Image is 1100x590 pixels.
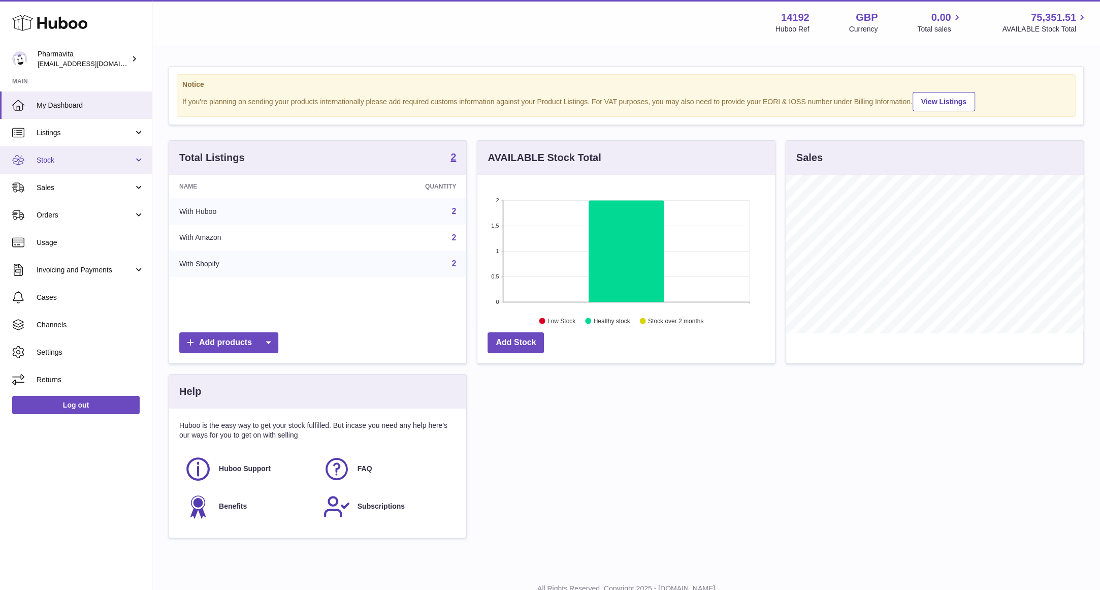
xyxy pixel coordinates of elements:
span: Invoicing and Payments [37,265,134,275]
span: Orders [37,210,134,220]
text: Healthy stock [594,318,631,325]
a: 0.00 Total sales [917,11,962,34]
a: 2 [451,259,456,268]
h3: AVAILABLE Stock Total [488,151,601,165]
span: FAQ [358,464,372,474]
div: Currency [849,24,878,34]
a: Log out [12,396,140,414]
text: Low Stock [547,318,576,325]
div: Huboo Ref [775,24,810,34]
text: Stock over 2 months [648,318,703,325]
a: 2 [451,233,456,242]
span: Listings [37,128,134,138]
text: 1 [496,248,499,254]
strong: GBP [856,11,878,24]
span: Returns [37,375,144,385]
span: Usage [37,238,144,247]
span: Cases [37,293,144,302]
a: View Listings [913,92,975,111]
strong: 2 [450,152,456,162]
div: Pharmavita [38,49,129,69]
h3: Total Listings [179,151,245,165]
span: Total sales [917,24,962,34]
a: Huboo Support [184,455,313,483]
span: Channels [37,320,144,330]
span: Subscriptions [358,502,405,511]
span: Stock [37,156,134,165]
a: Subscriptions [323,493,451,520]
a: 75,351.51 AVAILABLE Stock Total [1002,11,1088,34]
span: AVAILABLE Stock Total [1002,24,1088,34]
th: Quantity [332,175,466,198]
span: Huboo Support [219,464,271,474]
a: 2 [450,152,456,164]
span: Sales [37,183,134,193]
h3: Help [179,385,201,398]
span: 0.00 [931,11,951,24]
span: My Dashboard [37,101,144,110]
h3: Sales [796,151,823,165]
a: Add Stock [488,332,544,353]
span: 75,351.51 [1031,11,1076,24]
a: Add products [179,332,278,353]
td: With Huboo [169,198,332,225]
span: Settings [37,348,144,357]
td: With Amazon [169,225,332,251]
span: Benefits [219,502,247,511]
text: 0 [496,299,499,305]
a: 2 [451,207,456,215]
text: 0.5 [492,273,499,280]
div: If you're planning on sending your products internationally please add required customs informati... [182,90,1070,111]
img: matt.simic@pharmavita.uk [12,51,27,67]
span: [EMAIL_ADDRESS][DOMAIN_NAME] [38,59,149,68]
p: Huboo is the easy way to get your stock fulfilled. But incase you need any help here's our ways f... [179,421,456,440]
th: Name [169,175,332,198]
strong: Notice [182,80,1070,89]
text: 2 [496,197,499,203]
text: 1.5 [492,223,499,229]
td: With Shopify [169,251,332,277]
strong: 14192 [781,11,810,24]
a: Benefits [184,493,313,520]
a: FAQ [323,455,451,483]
